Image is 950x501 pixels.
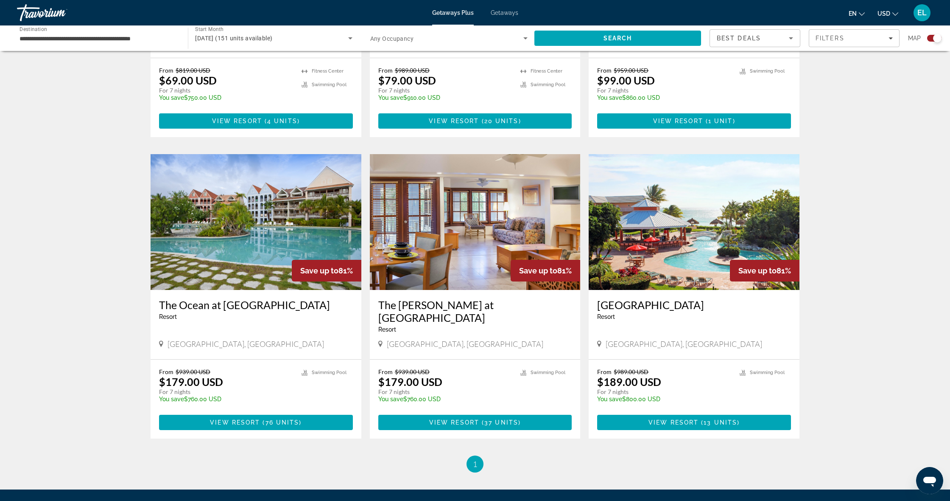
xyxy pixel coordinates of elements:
p: $760.00 USD [159,396,293,402]
span: Swimming Pool [750,68,785,74]
span: Save up to [300,266,338,275]
a: Getaways [491,9,518,16]
span: $939.00 USD [395,368,430,375]
a: The [PERSON_NAME] at [GEOGRAPHIC_DATA] [378,298,572,324]
span: ( ) [260,419,302,426]
button: View Resort(1 unit) [597,113,791,129]
span: Any Occupancy [370,35,414,42]
span: $989.00 USD [395,67,430,74]
p: $800.00 USD [597,396,731,402]
span: 20 units [484,118,519,124]
span: ( ) [479,118,521,124]
span: EL [917,8,927,17]
mat-select: Sort by [717,33,793,43]
span: View Resort [212,118,262,124]
img: The Marlin at Taino Beach [370,154,581,290]
a: Getaways Plus [432,9,474,16]
button: Search [534,31,701,46]
span: You save [378,396,403,402]
p: $79.00 USD [378,74,436,87]
span: Search [604,35,632,42]
span: Swimming Pool [312,82,346,87]
span: $939.00 USD [176,368,210,375]
span: From [159,67,173,74]
span: View Resort [429,419,479,426]
p: $760.00 USD [378,396,512,402]
div: 81% [730,260,799,281]
p: For 7 nights [597,388,731,396]
span: From [597,67,612,74]
p: For 7 nights [378,388,512,396]
span: Filters [816,35,844,42]
img: The Ocean at Taino Beach [151,154,361,290]
span: $989.00 USD [614,368,648,375]
button: View Resort(13 units) [597,415,791,430]
p: $179.00 USD [378,375,442,388]
span: From [378,67,393,74]
span: Swimming Pool [312,370,346,375]
span: Swimming Pool [531,82,565,87]
span: Swimming Pool [531,370,565,375]
p: For 7 nights [597,87,731,94]
nav: Pagination [151,456,799,473]
span: $959.00 USD [614,67,648,74]
h3: [GEOGRAPHIC_DATA] [597,298,791,311]
span: From [378,368,393,375]
p: $860.00 USD [597,94,731,101]
span: Map [908,32,921,44]
span: View Resort [648,419,699,426]
span: 1 [473,459,477,469]
span: View Resort [429,118,479,124]
span: USD [877,10,890,17]
span: Destination [20,26,47,32]
p: $189.00 USD [597,375,661,388]
span: 37 units [484,419,518,426]
span: ( ) [699,419,740,426]
span: ( ) [479,419,521,426]
span: You save [597,94,622,101]
p: $69.00 USD [159,74,217,87]
span: Best Deals [717,35,761,42]
span: View Resort [653,118,703,124]
p: $750.00 USD [159,94,293,101]
p: For 7 nights [378,87,512,94]
span: You save [159,94,184,101]
button: User Menu [911,4,933,22]
span: Save up to [738,266,777,275]
span: From [597,368,612,375]
span: Swimming Pool [750,370,785,375]
span: [GEOGRAPHIC_DATA], [GEOGRAPHIC_DATA] [606,339,762,349]
span: View Resort [210,419,260,426]
button: View Resort(20 units) [378,113,572,129]
p: $99.00 USD [597,74,655,87]
span: You save [378,94,403,101]
button: View Resort(4 units) [159,113,353,129]
span: [GEOGRAPHIC_DATA], [GEOGRAPHIC_DATA] [387,339,543,349]
a: Travorium [17,2,102,24]
button: View Resort(37 units) [378,415,572,430]
span: Fitness Center [531,68,562,74]
span: Resort [597,313,615,320]
button: Change currency [877,7,898,20]
input: Select destination [20,34,177,44]
span: ( ) [703,118,735,124]
span: 4 units [267,118,297,124]
img: Island Seas Resort [589,154,799,290]
span: You save [159,396,184,402]
p: For 7 nights [159,87,293,94]
button: View Resort(76 units) [159,415,353,430]
span: Save up to [519,266,557,275]
a: The Ocean at [GEOGRAPHIC_DATA] [159,298,353,311]
span: Resort [378,326,396,333]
